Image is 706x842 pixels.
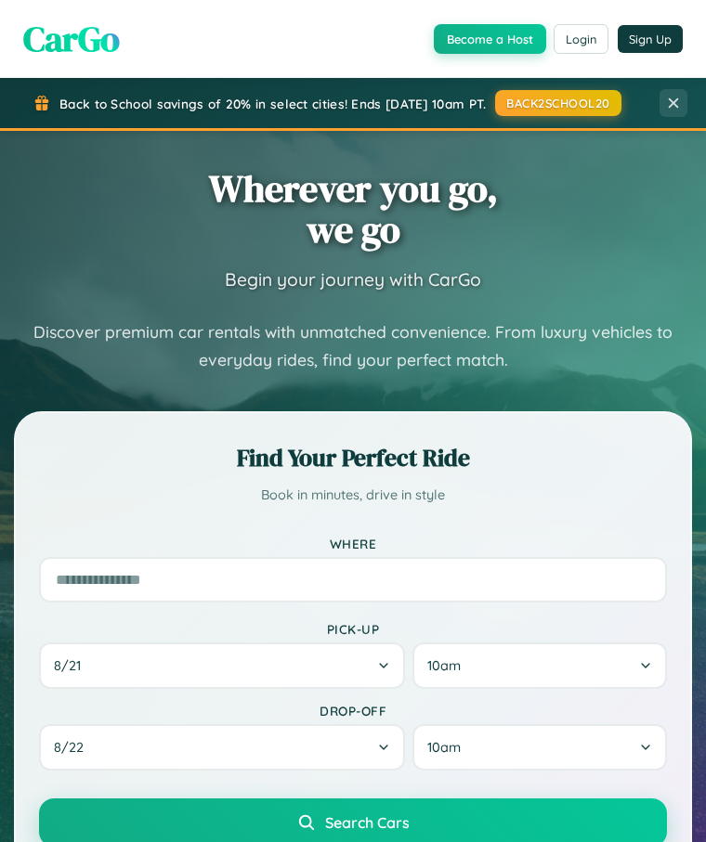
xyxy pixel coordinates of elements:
label: Drop-off [39,703,667,719]
span: 10am [427,739,461,756]
h1: Wherever you go, we go [209,168,498,250]
button: 8/21 [39,642,405,689]
span: 8 / 21 [54,657,90,674]
button: 10am [412,642,667,689]
h2: Find Your Perfect Ride [39,441,667,474]
p: Book in minutes, drive in style [39,484,667,508]
button: 10am [412,724,667,771]
span: 10am [427,657,461,674]
h3: Begin your journey with CarGo [225,268,481,291]
span: CarGo [23,14,120,63]
button: Become a Host [434,24,546,54]
span: Back to School savings of 20% in select cities! Ends [DATE] 10am PT. [59,96,486,111]
button: Sign Up [618,25,683,53]
label: Pick-up [39,621,667,637]
button: Login [554,24,608,54]
button: 8/22 [39,724,405,771]
button: BACK2SCHOOL20 [495,90,621,116]
span: Search Cars [325,813,410,832]
label: Where [39,536,667,551]
span: 8 / 22 [54,739,93,756]
p: Discover premium car rentals with unmatched convenience. From luxury vehicles to everyday rides, ... [14,318,692,374]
